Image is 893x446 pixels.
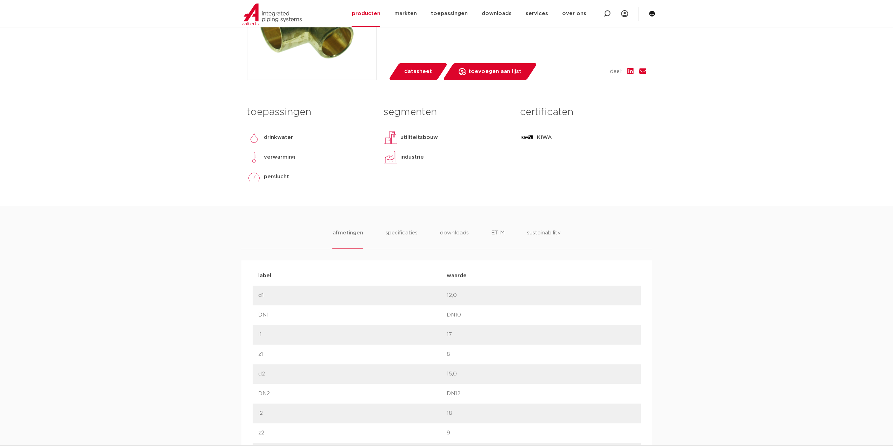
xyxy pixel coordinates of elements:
[400,153,424,161] p: industrie
[258,390,447,398] p: DN2
[447,350,635,359] p: 8
[247,150,261,164] img: verwarming
[404,66,432,77] span: datasheet
[440,229,469,249] li: downloads
[247,170,261,184] img: perslucht
[384,105,509,119] h3: segmenten
[400,133,438,142] p: utiliteitsbouw
[332,229,363,249] li: afmetingen
[258,370,447,378] p: d2
[610,67,622,76] span: deel:
[447,272,635,280] p: waarde
[264,173,289,181] p: perslucht
[447,370,635,378] p: 15,0
[258,311,447,319] p: DN1
[447,429,635,437] p: 9
[384,131,398,145] img: utiliteitsbouw
[264,133,293,142] p: drinkwater
[447,311,635,319] p: DN10
[264,153,295,161] p: verwarming
[491,229,505,249] li: ETIM
[384,150,398,164] img: industrie
[258,331,447,339] p: l1
[247,131,261,145] img: drinkwater
[258,350,447,359] p: z1
[258,409,447,418] p: l2
[537,133,552,142] p: KIWA
[258,272,447,280] p: label
[447,409,635,418] p: 18
[447,390,635,398] p: DN12
[527,229,561,249] li: sustainability
[468,66,521,77] span: toevoegen aan lijst
[386,229,418,249] li: specificaties
[447,291,635,300] p: 12,0
[247,105,373,119] h3: toepassingen
[258,429,447,437] p: z2
[388,63,448,80] a: datasheet
[520,131,534,145] img: KIWA
[447,331,635,339] p: 17
[258,291,447,300] p: d1
[520,105,646,119] h3: certificaten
